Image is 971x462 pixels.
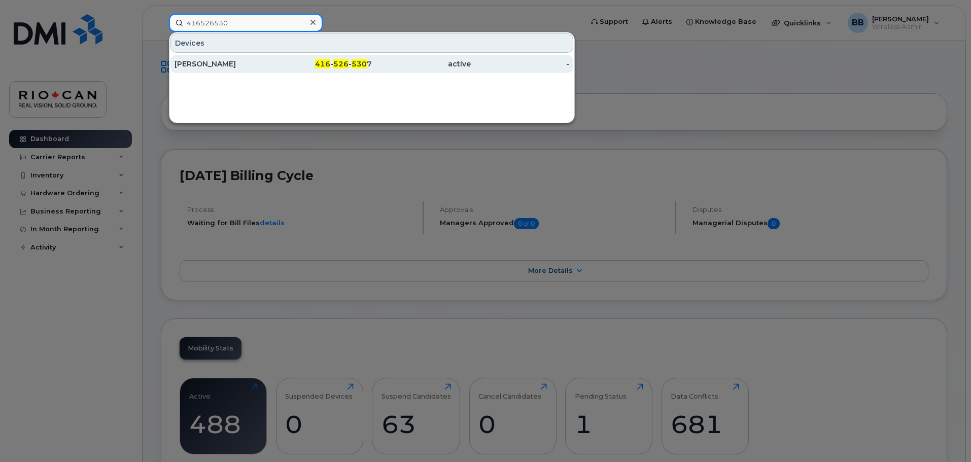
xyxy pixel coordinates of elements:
[333,59,349,68] span: 526
[315,59,330,68] span: 416
[170,55,573,73] a: [PERSON_NAME]416-526-5307active-
[352,59,367,68] span: 530
[372,59,471,69] div: active
[273,59,372,69] div: - - 7
[175,59,273,69] div: [PERSON_NAME]
[170,33,573,53] div: Devices
[471,59,570,69] div: -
